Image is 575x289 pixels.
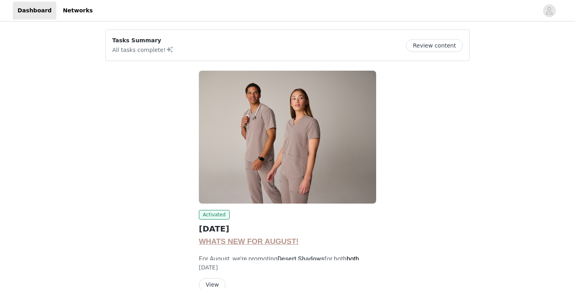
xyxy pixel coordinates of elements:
h2: [DATE] [199,223,376,235]
img: Fabletics Scrubs [199,71,376,204]
span: Activated [199,210,230,220]
a: View [199,282,226,288]
span: For August, we're promoting for both [199,255,359,272]
button: Review content [406,39,463,52]
a: Networks [58,2,97,20]
strong: Desert Shadows [278,255,324,263]
p: Tasks Summary [112,36,174,45]
div: avatar [545,4,553,17]
p: All tasks complete! [112,45,174,54]
a: Dashboard [13,2,56,20]
span: [DATE] [199,264,218,271]
span: WHATS NEW FOR AUGUST! [199,237,299,245]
